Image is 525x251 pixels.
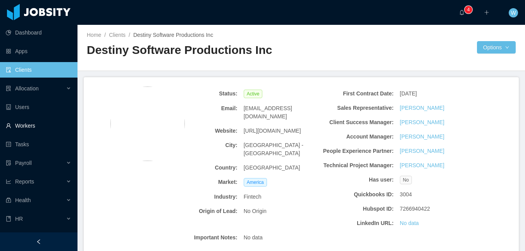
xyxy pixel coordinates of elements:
a: icon: pie-chartDashboard [6,25,71,40]
a: icon: appstoreApps [6,43,71,59]
i: icon: bell [459,10,465,15]
span: 3004 [400,190,412,199]
a: [PERSON_NAME] [400,104,444,112]
b: First Contract Date: [322,90,394,98]
a: [PERSON_NAME] [400,118,444,126]
span: Allocation [15,85,39,92]
h2: Destiny Software Productions Inc [87,42,301,58]
img: 182c0600-4739-11ec-b1b7-85c1b9f7cfc7_61fafd0c03f55-400w.png [110,87,185,161]
i: icon: medicine-box [6,197,11,203]
p: 4 [467,6,470,14]
i: icon: line-chart [6,179,11,184]
a: Clients [109,32,126,38]
span: No data [244,234,263,242]
b: Client Success Manager: [322,118,394,126]
span: / [104,32,106,38]
b: Quickbooks ID: [322,190,394,199]
span: HR [15,216,23,222]
b: Market: [165,178,238,186]
a: [PERSON_NAME] [400,147,444,155]
b: Sales Representative: [322,104,394,112]
span: W [511,8,516,17]
a: icon: auditClients [6,62,71,78]
span: Reports [15,178,34,185]
b: Account Manager: [322,133,394,141]
b: City: [165,141,238,149]
a: [PERSON_NAME] [400,133,444,141]
span: Fintech [244,193,262,201]
span: Payroll [15,160,32,166]
span: [URL][DOMAIN_NAME] [244,127,301,135]
a: No data [400,219,419,227]
span: Active [244,90,263,98]
span: Destiny Software Productions Inc [133,32,213,38]
a: icon: userWorkers [6,118,71,133]
b: Important Notes: [165,234,238,242]
sup: 4 [465,6,472,14]
button: Optionsicon: down [477,41,516,54]
b: Has user: [322,176,394,184]
span: [EMAIL_ADDRESS][DOMAIN_NAME] [244,104,316,121]
b: LinkedIn URL: [322,219,394,227]
a: Home [87,32,101,38]
span: [GEOGRAPHIC_DATA] [244,164,300,172]
b: Country: [165,164,238,172]
b: People Experience Partner: [322,147,394,155]
span: America [244,178,267,187]
span: [GEOGRAPHIC_DATA] - [GEOGRAPHIC_DATA] [244,141,316,158]
b: Technical Project Manager: [322,161,394,170]
span: / [129,32,130,38]
a: [PERSON_NAME] [400,161,444,170]
b: Website: [165,127,238,135]
a: icon: robotUsers [6,99,71,115]
b: Origin of Lead: [165,207,238,215]
i: icon: solution [6,86,11,91]
i: icon: plus [484,10,489,15]
div: [DATE] [397,87,475,101]
a: icon: profileTasks [6,137,71,152]
i: icon: file-protect [6,160,11,166]
span: 7266940422 [400,205,430,213]
b: Status: [165,90,238,98]
i: icon: book [6,216,11,222]
span: No [400,176,412,184]
span: No Origin [244,207,267,215]
b: Email: [165,104,238,113]
b: Industry: [165,193,238,201]
b: Hubspot ID: [322,205,394,213]
span: Health [15,197,31,203]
